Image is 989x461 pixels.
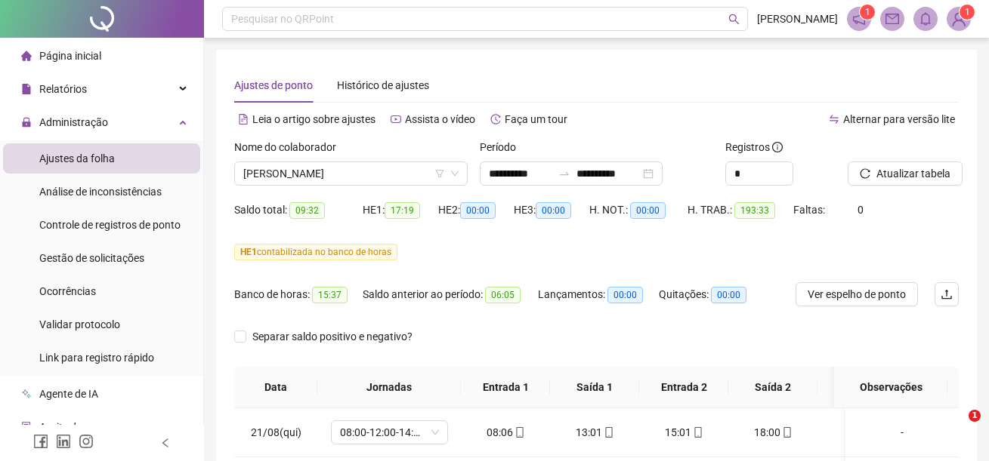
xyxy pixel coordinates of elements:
span: to [558,167,570,180]
span: reload [860,168,870,179]
div: Lançamentos: [538,286,659,303]
span: home [21,51,32,61]
span: 00:00 [607,287,643,303]
span: Ver espelho de ponto [808,286,906,303]
div: HE 2: [438,201,514,219]
span: 1 [969,410,981,422]
span: file-text [238,114,249,124]
span: Atualizar tabela [876,165,950,182]
span: HE 1 [240,247,257,257]
span: 08:00-12:00-14:00-18:00 [340,421,439,444]
span: swap-right [558,167,570,180]
th: Entrada 3 [817,367,907,408]
span: Administração [39,116,108,128]
div: 15:01 [651,424,716,441]
span: Aceite de uso [39,421,101,433]
div: 18:00 [740,424,805,441]
iframe: Intercom live chat [938,410,974,446]
span: history [490,114,501,124]
span: Observações [846,379,935,395]
div: H. TRAB.: [688,201,793,219]
span: 09:32 [289,202,325,219]
span: Assista o vídeo [405,113,475,125]
span: mobile [513,427,525,438]
button: Ver espelho de ponto [796,282,918,306]
th: Entrada 1 [461,367,550,408]
span: Registros [725,139,783,155]
span: Ocorrências [39,285,96,297]
div: Saldo total: [234,201,363,219]
span: facebook [33,434,48,449]
span: Gestão de solicitações [39,252,144,264]
span: 00:00 [536,202,571,219]
span: mobile [602,427,614,438]
span: left [160,438,171,448]
span: mobile [691,427,703,438]
button: Atualizar tabela [848,161,963,186]
span: 06:05 [485,287,521,303]
span: mobile [780,427,793,438]
span: Agente de IA [39,388,98,400]
span: LUIS PAULO DOS SANTOS OLIVEIRA [243,162,459,185]
span: swap [829,114,839,124]
span: 0 [858,204,864,216]
span: Histórico de ajustes [337,79,429,91]
span: 00:00 [460,202,496,219]
span: file [21,84,32,94]
span: Faça um tour [505,113,567,125]
span: 00:00 [711,287,746,303]
span: Relatórios [39,83,87,95]
span: 17:19 [385,202,420,219]
th: Saída 1 [550,367,639,408]
sup: 1 [860,5,875,20]
span: filter [435,169,444,178]
span: Página inicial [39,50,101,62]
span: youtube [391,114,401,124]
th: Saída 2 [728,367,817,408]
span: instagram [79,434,94,449]
div: 13:01 [562,424,627,441]
span: Leia o artigo sobre ajustes [252,113,376,125]
span: info-circle [772,142,783,152]
th: Data [234,367,317,408]
span: search [728,14,740,25]
img: 78436 [947,8,970,30]
div: HE 1: [363,201,438,219]
th: Entrada 2 [639,367,728,408]
th: Observações [834,367,947,408]
span: Validar protocolo [39,318,120,330]
span: 21/08(qui) [251,426,301,438]
span: [PERSON_NAME] [757,11,838,27]
span: Alternar para versão lite [843,113,955,125]
div: + [830,424,895,441]
div: H. NOT.: [589,201,688,219]
span: linkedin [56,434,71,449]
th: Jornadas [317,367,461,408]
span: 1 [865,7,870,17]
div: HE 3: [514,201,589,219]
div: Quitações: [659,286,765,303]
div: 08:06 [473,424,538,441]
span: contabilizada no banco de horas [234,244,397,260]
span: Análise de inconsistências [39,186,162,198]
span: 193:33 [734,202,775,219]
div: - [858,424,947,441]
label: Nome do colaborador [234,139,346,155]
span: Link para registro rápido [39,352,154,364]
span: 1 [965,7,970,17]
span: upload [941,288,953,300]
span: notification [852,12,866,26]
span: Ajustes de ponto [234,79,313,91]
span: bell [919,12,932,26]
span: audit [21,422,32,432]
span: Faltas: [793,204,827,216]
span: mail [885,12,899,26]
span: 15:37 [312,287,348,303]
sup: Atualize o seu contato no menu Meus Dados [960,5,975,20]
span: Ajustes da folha [39,152,115,164]
span: down [450,169,459,178]
div: Banco de horas: [234,286,363,303]
span: Controle de registros de ponto [39,219,181,231]
div: Saldo anterior ao período: [363,286,538,303]
span: lock [21,117,32,128]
